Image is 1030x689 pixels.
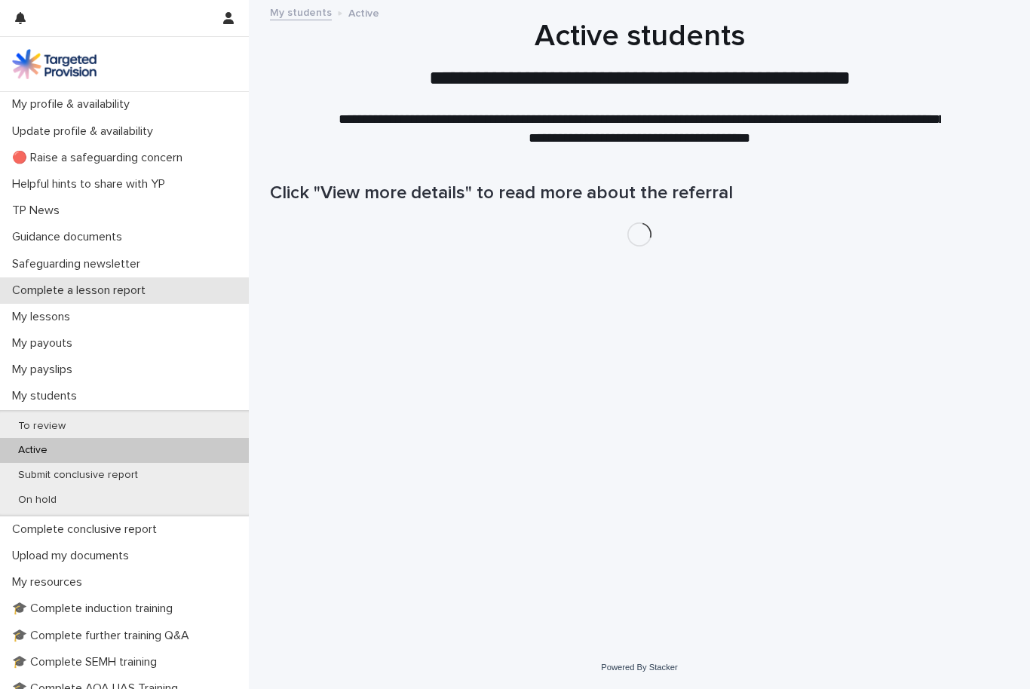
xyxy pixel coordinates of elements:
p: To review [6,420,78,433]
p: My payouts [6,336,84,351]
a: Powered By Stacker [601,663,677,672]
p: My lessons [6,310,82,324]
a: My students [270,3,332,20]
p: Safeguarding newsletter [6,257,152,271]
p: Active [6,444,60,457]
p: Upload my documents [6,549,141,563]
p: Complete a lesson report [6,283,158,298]
p: 🔴 Raise a safeguarding concern [6,151,195,165]
p: 🎓 Complete SEMH training [6,655,169,669]
p: My students [6,389,89,403]
p: Guidance documents [6,230,134,244]
p: My profile & availability [6,97,142,112]
h1: Click "View more details" to read more about the referral [270,182,1009,204]
p: My resources [6,575,94,589]
img: M5nRWzHhSzIhMunXDL62 [12,49,97,79]
p: TP News [6,204,72,218]
p: Active [348,4,379,20]
h1: Active students [270,18,1009,54]
p: Complete conclusive report [6,522,169,537]
p: Update profile & availability [6,124,165,139]
p: Submit conclusive report [6,469,150,482]
p: On hold [6,494,69,507]
p: Helpful hints to share with YP [6,177,177,191]
p: 🎓 Complete induction training [6,602,185,616]
p: 🎓 Complete further training Q&A [6,629,201,643]
p: My payslips [6,363,84,377]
